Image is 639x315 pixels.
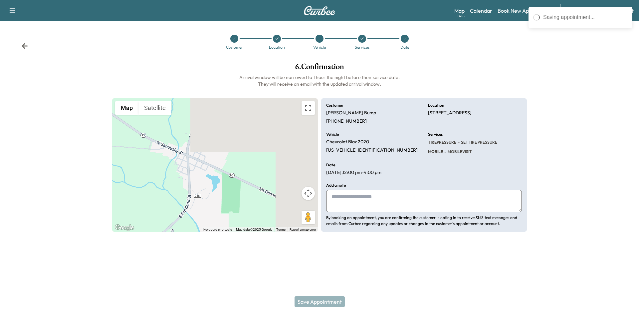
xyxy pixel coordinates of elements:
[355,45,369,49] div: Services
[302,187,315,200] button: Map camera controls
[443,148,446,155] span: -
[21,43,28,49] div: Back
[458,14,465,19] div: Beta
[400,45,409,49] div: Date
[470,7,492,15] a: Calendar
[290,228,316,231] a: Report a map error
[112,74,527,87] h6: Arrival window will be narrowed to 1 hour the night before their service date. They will receive ...
[326,147,418,153] p: [US_VEHICLE_IDENTIFICATION_NUMBER]
[428,140,456,145] span: TIREPRESSURE
[460,140,497,145] span: SET TIRE PRESSURE
[543,13,628,21] div: Saving appointment...
[112,63,527,74] h1: 6 . Confirmation
[428,132,443,136] h6: Services
[203,227,232,232] button: Keyboard shortcuts
[269,45,285,49] div: Location
[326,183,346,187] h6: Add a note
[326,170,381,176] p: [DATE] , 12:00 pm - 4:00 pm
[326,139,369,145] p: Chevrolet Blaz 2020
[113,223,135,232] img: Google
[313,45,326,49] div: Vehicle
[304,6,335,15] img: Curbee Logo
[326,163,335,167] h6: Date
[326,215,522,227] p: By booking an appointment, you are confirming the customer is opting in to receive SMS text messa...
[428,149,443,154] span: MOBILE
[326,118,367,124] p: [PHONE_NUMBER]
[326,132,339,136] h6: Vehicle
[138,101,171,115] button: Show satellite imagery
[115,101,138,115] button: Show street map
[302,211,315,224] button: Drag Pegman onto the map to open Street View
[236,228,272,231] span: Map data ©2025 Google
[302,101,315,115] button: Toggle fullscreen view
[276,228,286,231] a: Terms (opens in new tab)
[456,139,460,146] span: -
[498,7,554,15] a: Book New Appointment
[113,223,135,232] a: Open this area in Google Maps (opens a new window)
[226,45,243,49] div: Customer
[326,110,376,116] p: [PERSON_NAME] Bump
[428,103,444,107] h6: Location
[326,103,343,107] h6: Customer
[454,7,465,15] a: MapBeta
[446,149,472,154] span: MOBILEVISIT
[428,110,472,116] p: [STREET_ADDRESS]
